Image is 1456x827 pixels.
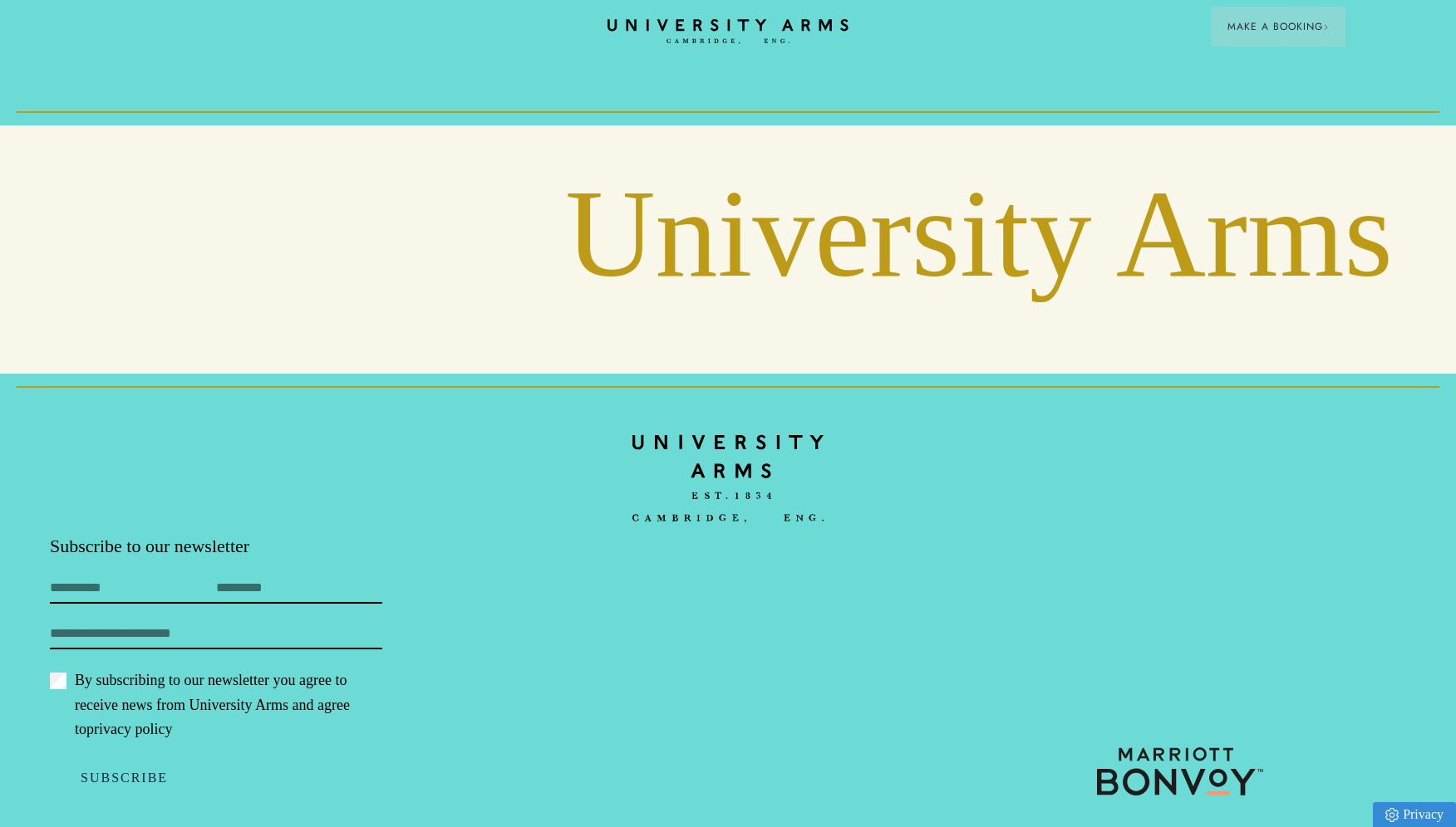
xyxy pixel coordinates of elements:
button: Make a BookingArrow icon [1211,7,1345,46]
label: By subscribing to our newsletter you agree to receive news from University Arms and agree to [50,668,382,741]
p: Subscribe to our newsletter [50,534,502,559]
img: Arrow icon [1323,24,1329,30]
a: Home [607,19,849,45]
a: Privacy [1373,802,1456,827]
a: Home [632,423,824,534]
span: Make a Booking [1227,19,1329,34]
img: bc90c398f2f6aa16c3ede0e16ee64a97.svg [632,423,824,535]
button: Subscribe [50,761,199,795]
span: privacy policy [86,721,172,737]
img: Privacy [1385,808,1399,822]
input: By subscribing to our newsletter you agree to receive news from University Arms and agree topriva... [50,673,66,689]
img: 0b373a9250846ddb45707c9c41e4bd95.svg [1097,747,1263,795]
